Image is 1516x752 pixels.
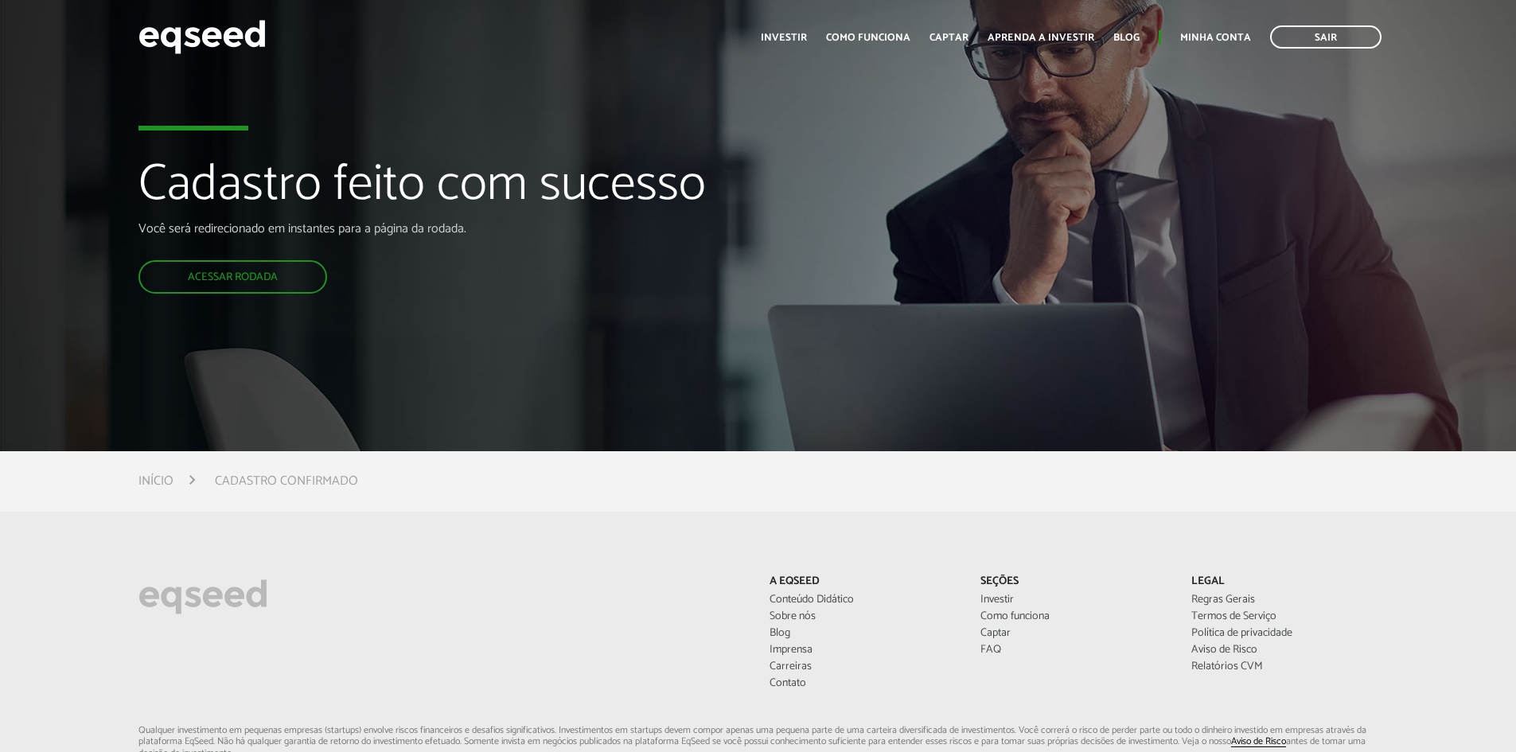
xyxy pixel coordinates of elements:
a: Sair [1270,25,1382,49]
a: Aviso de Risco [1191,645,1378,656]
a: Acessar rodada [138,260,327,294]
a: Aviso de Risco [1231,737,1286,747]
p: Você será redirecionado em instantes para a página da rodada. [138,221,873,236]
a: Imprensa [770,645,957,656]
a: Regras Gerais [1191,594,1378,606]
p: Legal [1191,575,1378,589]
a: Investir [980,594,1167,606]
a: Contato [770,678,957,689]
a: Aprenda a investir [988,33,1094,43]
a: Como funciona [980,611,1167,622]
a: Captar [929,33,968,43]
a: Termos de Serviço [1191,611,1378,622]
a: Como funciona [826,33,910,43]
a: Investir [761,33,807,43]
a: Política de privacidade [1191,628,1378,639]
li: Cadastro confirmado [215,470,358,492]
a: Sobre nós [770,611,957,622]
a: Captar [980,628,1167,639]
h1: Cadastro feito com sucesso [138,158,873,221]
a: Início [138,475,173,488]
a: Minha conta [1180,33,1251,43]
a: Blog [770,628,957,639]
a: Relatórios CVM [1191,661,1378,672]
img: EqSeed [138,16,266,58]
p: Seções [980,575,1167,589]
a: Blog [1113,33,1140,43]
a: FAQ [980,645,1167,656]
a: Conteúdo Didático [770,594,957,606]
a: Carreiras [770,661,957,672]
p: A EqSeed [770,575,957,589]
img: EqSeed Logo [138,575,267,618]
